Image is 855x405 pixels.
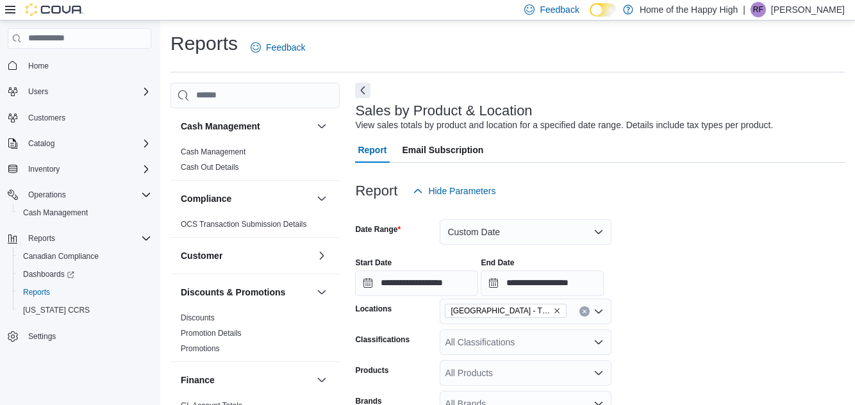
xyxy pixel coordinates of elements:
button: Cash Management [181,120,311,133]
span: Settings [23,328,151,344]
h3: Sales by Product & Location [355,103,532,119]
span: Dashboards [18,267,151,282]
a: Cash Management [18,205,93,220]
button: Next [355,83,370,98]
span: Feedback [540,3,579,16]
button: Open list of options [594,306,604,317]
span: Washington CCRS [18,302,151,318]
button: Finance [314,372,329,388]
button: Finance [181,374,311,386]
button: Clear input [579,306,590,317]
span: Inventory [23,161,151,177]
span: Cash Management [23,208,88,218]
button: Cash Management [13,204,156,222]
span: Feedback [266,41,305,54]
span: Home [23,58,151,74]
button: Reports [23,231,60,246]
span: Catalog [23,136,151,151]
button: Open list of options [594,337,604,347]
button: Inventory [3,160,156,178]
div: Cash Management [170,144,340,180]
span: [US_STATE] CCRS [23,305,90,315]
div: Compliance [170,217,340,237]
p: | [743,2,745,17]
label: Date Range [355,224,401,235]
button: Settings [3,327,156,345]
span: Operations [23,187,151,202]
a: Canadian Compliance [18,249,104,264]
button: Users [23,84,53,99]
span: Promotion Details [181,328,242,338]
a: Dashboards [13,265,156,283]
span: Settings [28,331,56,342]
label: End Date [481,258,514,268]
a: Home [23,58,54,74]
span: OCS Transaction Submission Details [181,219,307,229]
span: Operations [28,190,66,200]
span: Hide Parameters [428,185,495,197]
button: Users [3,83,156,101]
span: [GEOGRAPHIC_DATA] - The Shed District - Fire & Flower [451,304,551,317]
span: Users [28,87,48,97]
button: Remove Winnipeg - The Shed District - Fire & Flower from selection in this group [553,307,561,315]
button: Discounts & Promotions [181,286,311,299]
label: Locations [355,304,392,314]
a: OCS Transaction Submission Details [181,220,307,229]
h3: Customer [181,249,222,262]
span: RF [753,2,763,17]
button: Open list of options [594,368,604,378]
label: Classifications [355,335,410,345]
button: Hide Parameters [408,178,501,204]
span: Reports [23,231,151,246]
a: [US_STATE] CCRS [18,302,95,318]
nav: Complex example [8,51,151,379]
h3: Finance [181,374,215,386]
button: Compliance [314,191,329,206]
button: Cash Management [314,119,329,134]
p: [PERSON_NAME] [771,2,845,17]
a: Dashboards [18,267,79,282]
button: Customer [314,248,329,263]
span: Cash Management [181,147,245,157]
a: Settings [23,329,61,344]
input: Dark Mode [590,3,617,17]
div: Discounts & Promotions [170,310,340,361]
a: Promotions [181,344,220,353]
span: Cash Out Details [181,162,239,172]
button: Custom Date [440,219,611,245]
span: Customers [28,113,65,123]
input: Press the down key to open a popover containing a calendar. [481,270,604,296]
h1: Reports [170,31,238,56]
h3: Report [355,183,397,199]
h3: Compliance [181,192,231,205]
span: Cash Management [18,205,151,220]
span: Discounts [181,313,215,323]
button: Canadian Compliance [13,247,156,265]
span: Email Subscription [403,137,484,163]
button: Home [3,56,156,75]
label: Start Date [355,258,392,268]
h3: Discounts & Promotions [181,286,285,299]
span: Inventory [28,164,60,174]
img: Cova [26,3,83,16]
a: Feedback [245,35,310,60]
span: Reports [18,285,151,300]
div: Reshawn Facey [751,2,766,17]
span: Catalog [28,138,54,149]
span: Report [358,137,386,163]
a: Promotion Details [181,329,242,338]
a: Cash Out Details [181,163,239,172]
input: Press the down key to open a popover containing a calendar. [355,270,478,296]
button: Inventory [23,161,65,177]
button: [US_STATE] CCRS [13,301,156,319]
div: View sales totals by product and location for a specified date range. Details include tax types p... [355,119,773,132]
button: Catalog [3,135,156,153]
a: Customers [23,110,71,126]
span: Reports [28,233,55,244]
button: Customers [3,108,156,127]
button: Discounts & Promotions [314,285,329,300]
span: Dashboards [23,269,74,279]
span: Home [28,61,49,71]
a: Cash Management [181,147,245,156]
